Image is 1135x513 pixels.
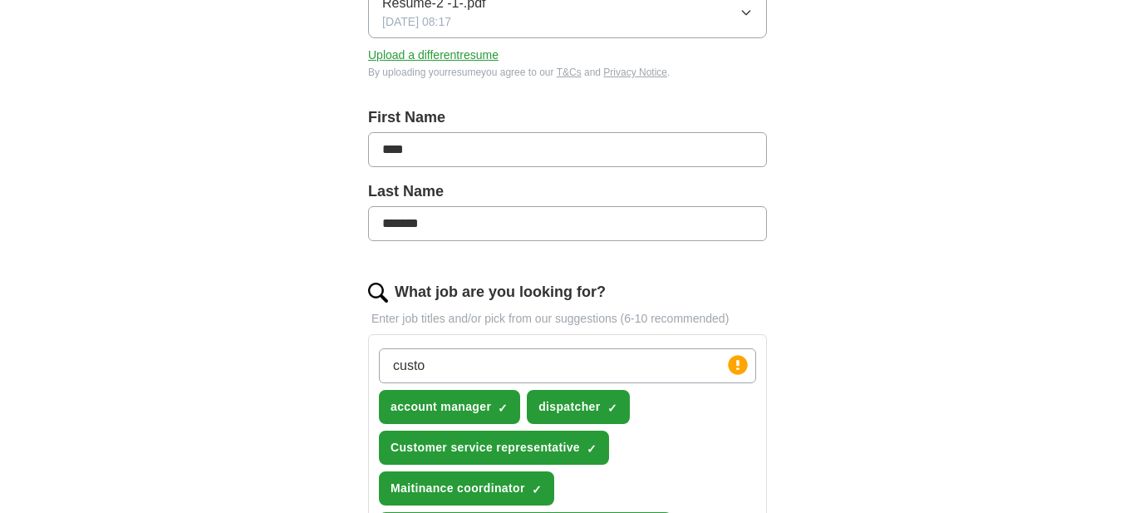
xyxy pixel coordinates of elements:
a: Privacy Notice [603,67,667,78]
p: Enter job titles and/or pick from our suggestions (6-10 recommended) [368,310,767,328]
span: ✓ [498,402,508,415]
span: [DATE] 08:17 [382,13,451,31]
label: First Name [368,106,767,129]
div: By uploading your resume you agree to our and . [368,65,767,80]
label: What job are you looking for? [395,281,606,303]
a: T&Cs [557,67,582,78]
span: ✓ [587,442,597,456]
input: Type a job title and press enter [379,348,756,383]
span: Maitinance coordinator [391,480,525,497]
button: Maitinance coordinator✓ [379,471,554,506]
button: dispatcher✓ [527,390,629,424]
span: account manager [391,398,491,416]
span: ✓ [532,483,542,496]
span: ✓ [607,402,617,415]
button: account manager✓ [379,390,520,424]
span: dispatcher [538,398,600,416]
img: search.png [368,283,388,303]
label: Last Name [368,180,767,203]
button: Upload a differentresume [368,47,499,64]
span: Customer service representative [391,439,580,456]
button: Customer service representative✓ [379,431,609,465]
